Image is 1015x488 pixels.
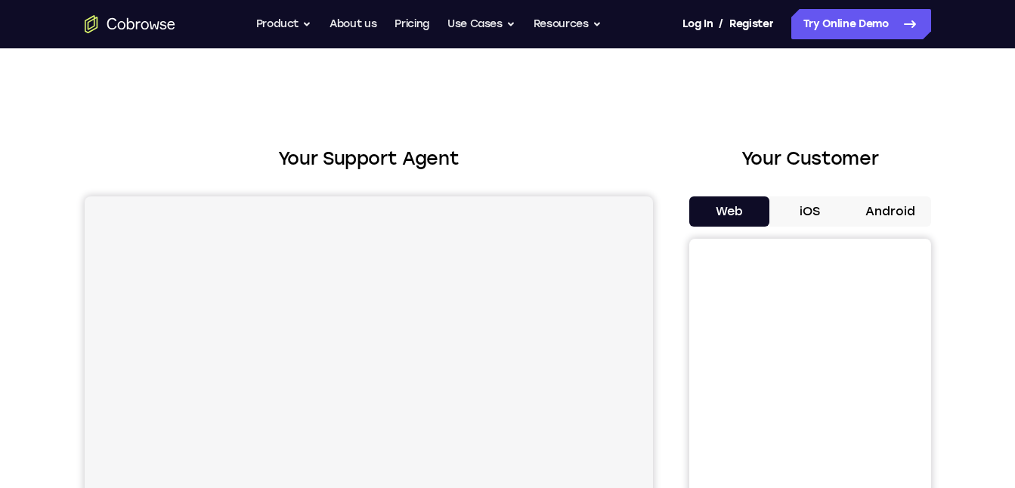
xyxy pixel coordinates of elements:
button: Resources [534,9,602,39]
a: Register [729,9,773,39]
span: / [719,15,723,33]
a: Try Online Demo [791,9,931,39]
a: About us [330,9,376,39]
h2: Your Support Agent [85,145,653,172]
a: Pricing [395,9,429,39]
button: Web [689,196,770,227]
button: iOS [769,196,850,227]
h2: Your Customer [689,145,931,172]
a: Go to the home page [85,15,175,33]
button: Use Cases [447,9,515,39]
button: Product [256,9,312,39]
a: Log In [682,9,713,39]
button: Android [850,196,931,227]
